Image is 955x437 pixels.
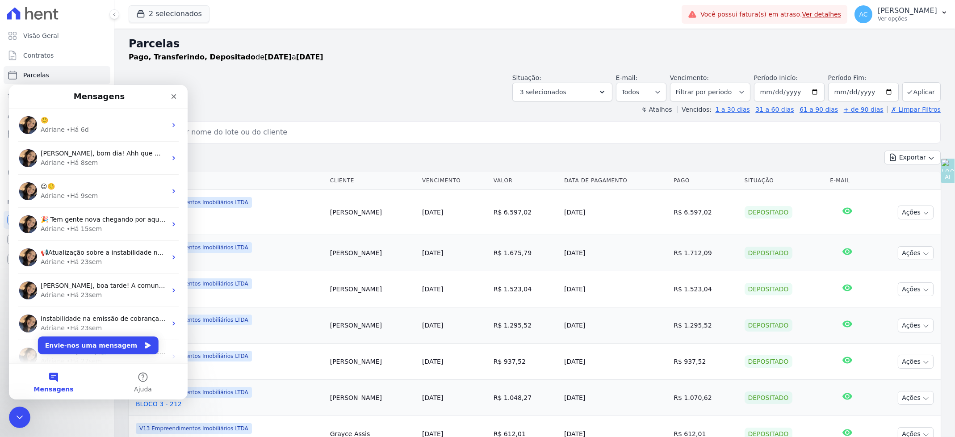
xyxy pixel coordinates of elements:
[422,286,443,293] a: [DATE]
[32,239,56,248] div: Adriane
[490,271,561,307] td: R$ 1.523,04
[670,307,741,344] td: R$ 1.295,52
[136,327,323,336] a: BLOCO 3 - 112
[264,53,292,61] strong: [DATE]
[129,53,256,61] strong: Pago, Transferindo, Depositado
[32,272,56,281] div: Adriane
[32,197,743,204] span: [PERSON_NAME], boa tarde! A comunicação com o BB foi estabelecida e a remessa foi aprovada. Tiver...
[136,210,323,227] a: BLOCO 03 - 203BLOCO 03 - 203
[58,272,93,281] div: • Há 27sem
[4,105,110,123] a: Clientes
[136,291,323,300] a: BLOCO 3 - 107
[136,255,323,264] a: BLOCO 3 - 105
[898,246,934,260] button: Ações
[670,235,741,271] td: R$ 1.712,09
[512,74,541,81] label: Situação:
[4,211,110,229] a: Recebíveis
[32,73,56,83] div: Adriane
[884,151,941,164] button: Exportar
[741,172,827,190] th: Situação
[898,355,934,369] button: Ações
[7,197,107,207] div: Plataformas
[700,10,841,19] span: Você possui fatura(s) em atraso.
[887,106,941,113] a: ✗ Limpar Filtros
[4,231,110,248] a: Conta Hent
[9,85,188,399] iframe: Intercom live chat
[129,36,941,52] h2: Parcelas
[4,27,110,45] a: Visão Geral
[670,172,741,190] th: Pago
[490,307,561,344] td: R$ 1.295,52
[129,5,209,22] button: 2 selecionados
[878,6,937,15] p: [PERSON_NAME]
[490,190,561,235] td: R$ 6.597,02
[745,283,792,295] div: Depositado
[23,71,49,80] span: Parcelas
[136,242,252,253] span: V13 Empreendimentos Imobiliários LTDA
[670,380,741,416] td: R$ 1.070,62
[422,322,443,329] a: [DATE]
[716,106,750,113] a: 1 a 30 dias
[327,344,419,380] td: [PERSON_NAME]
[419,172,490,190] th: Vencimento
[670,344,741,380] td: R$ 937,52
[10,263,28,281] img: Profile image for Adriane
[136,387,252,398] span: V13 Empreendimentos Imobiliários LTDA
[670,271,741,307] td: R$ 1.523,04
[9,407,30,428] iframe: Intercom live chat
[828,73,899,83] label: Período Fim:
[490,235,561,271] td: R$ 1.675,79
[561,380,670,416] td: [DATE]
[4,164,110,182] a: Negativação
[898,282,934,296] button: Ações
[327,172,419,190] th: Cliente
[678,106,712,113] label: Vencidos:
[902,82,941,101] button: Aplicar
[10,97,28,115] img: Profile image for Adriane
[670,74,709,81] label: Vencimento:
[327,380,419,416] td: [PERSON_NAME]
[23,51,54,60] span: Contratos
[4,145,110,163] a: Transferências
[327,307,419,344] td: [PERSON_NAME]
[490,380,561,416] td: R$ 1.048,27
[29,252,150,269] button: Envie-nos uma mensagem
[136,423,252,434] span: V13 Empreendimentos Imobiliários LTDA
[136,218,323,227] span: BLOCO 03 - 203
[4,125,110,143] a: Minha Carteira
[561,172,670,190] th: Data de Pagamento
[754,74,798,81] label: Período Inicío:
[422,394,443,401] a: [DATE]
[58,139,93,149] div: • Há 15sem
[670,190,741,235] td: R$ 6.597,02
[745,391,792,404] div: Depositado
[561,271,670,307] td: [DATE]
[561,344,670,380] td: [DATE]
[561,307,670,344] td: [DATE]
[136,315,252,325] span: V13 Empreendimentos Imobiliários LTDA
[490,344,561,380] td: R$ 937,52
[10,230,28,248] img: Profile image for Adriane
[422,209,443,216] a: [DATE]
[10,197,28,214] img: Profile image for Adriane
[129,52,323,63] p: de a
[327,235,419,271] td: [PERSON_NAME]
[58,106,89,116] div: • Há 9sem
[136,399,323,408] a: BLOCO 3 - 212
[745,247,792,259] div: Depositado
[32,106,56,116] div: Adriane
[561,235,670,271] td: [DATE]
[136,197,252,208] span: V13 Empreendimentos Imobiliários LTDA
[4,46,110,64] a: Contratos
[58,73,89,83] div: • Há 8sem
[58,239,93,248] div: • Há 23sem
[89,279,179,315] button: Ajuda
[844,106,884,113] a: + de 90 dias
